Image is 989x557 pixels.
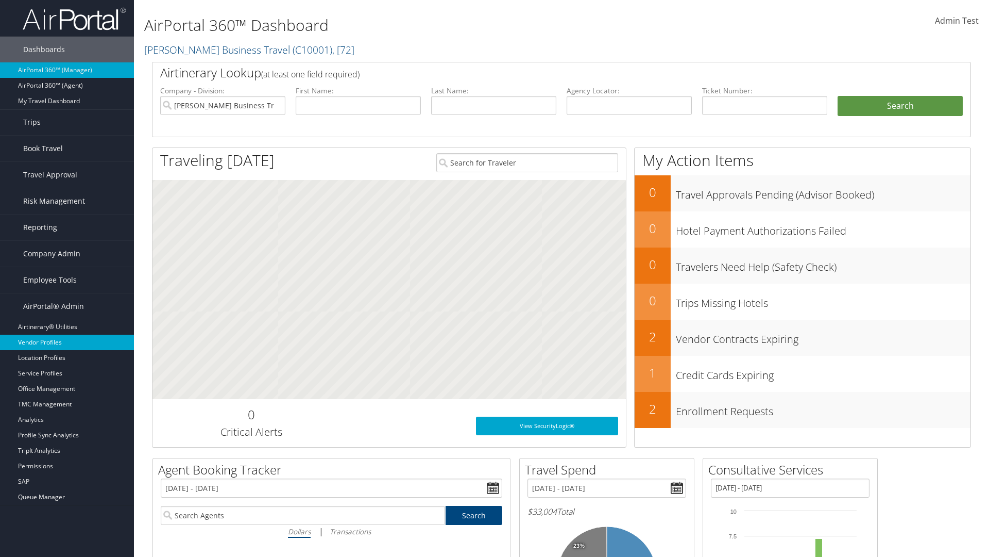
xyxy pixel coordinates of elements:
span: , [ 72 ] [332,43,354,57]
a: 0Travel Approvals Pending (Advisor Booked) [635,175,970,211]
h2: 2 [635,400,671,418]
h2: Consultative Services [708,461,877,479]
a: View SecurityLogic® [476,417,618,435]
a: 1Credit Cards Expiring [635,356,970,392]
h2: 0 [635,292,671,309]
h2: 2 [635,328,671,346]
span: Admin Test [935,15,979,26]
h2: 0 [635,256,671,273]
a: Search [446,506,503,525]
span: Book Travel [23,136,63,161]
h2: 0 [635,184,671,201]
h1: AirPortal 360™ Dashboard [144,14,701,36]
span: ( C10001 ) [293,43,332,57]
i: Transactions [330,527,371,536]
span: Company Admin [23,241,80,267]
h2: 1 [635,364,671,382]
h2: Airtinerary Lookup [160,64,895,81]
h3: Hotel Payment Authorizations Failed [676,219,970,238]
h2: 0 [160,406,342,423]
h3: Travelers Need Help (Safety Check) [676,255,970,274]
input: Search Agents [161,506,445,525]
tspan: 23% [573,543,585,549]
h1: Traveling [DATE] [160,150,275,171]
span: Reporting [23,215,57,240]
tspan: 7.5 [729,533,737,539]
a: Admin Test [935,5,979,37]
h2: Travel Spend [525,461,694,479]
span: (at least one field required) [261,69,360,80]
div: | [161,525,502,538]
label: Company - Division: [160,86,285,96]
a: 2Enrollment Requests [635,392,970,428]
img: airportal-logo.png [23,7,126,31]
h3: Trips Missing Hotels [676,291,970,310]
a: [PERSON_NAME] Business Travel [144,43,354,57]
h2: Agent Booking Tracker [158,461,510,479]
h3: Enrollment Requests [676,399,970,419]
span: Risk Management [23,188,85,214]
h1: My Action Items [635,150,970,171]
h6: Total [527,506,686,517]
tspan: 10 [730,509,737,515]
span: Employee Tools [23,267,77,293]
label: Agency Locator: [567,86,692,96]
input: Search for Traveler [436,153,618,172]
span: AirPortal® Admin [23,293,84,319]
h2: 0 [635,220,671,237]
a: 0Travelers Need Help (Safety Check) [635,248,970,284]
a: 2Vendor Contracts Expiring [635,320,970,356]
h3: Travel Approvals Pending (Advisor Booked) [676,183,970,202]
a: 0Trips Missing Hotels [635,284,970,320]
label: First Name: [296,86,421,96]
label: Ticket Number: [702,86,827,96]
span: Trips [23,109,41,135]
span: $33,004 [527,506,557,517]
span: Dashboards [23,37,65,62]
button: Search [838,96,963,117]
h3: Vendor Contracts Expiring [676,327,970,347]
a: 0Hotel Payment Authorizations Failed [635,211,970,248]
span: Travel Approval [23,162,77,188]
i: Dollars [288,527,311,536]
h3: Credit Cards Expiring [676,363,970,383]
label: Last Name: [431,86,556,96]
h3: Critical Alerts [160,425,342,439]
